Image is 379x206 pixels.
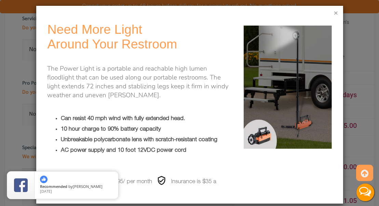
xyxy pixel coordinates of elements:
[61,123,233,134] li: 10 hour charge to 90% battery capacity
[61,113,233,123] li: Can resist 40 mph wind with fully extended head.
[61,144,233,155] li: AC power supply and 10 foot 12VDC power cord
[40,176,48,183] img: thumbs up icon
[61,134,233,144] li: Unbreakable polycarbonate lens with scratch-resistant coating
[40,189,52,194] span: [DATE]
[244,22,331,152] img: VIP-ProPower-1.png
[40,184,67,189] span: Recommended
[73,184,103,189] span: [PERSON_NAME]
[14,178,28,192] img: Review Rating
[47,64,233,100] p: The Power Light is a portable and reachable high lumen floodlight that can be used along our port...
[40,185,113,189] span: by
[157,175,168,186] img: insurance_charges_2.png
[334,10,338,17] button: ×
[47,22,233,51] div: Need More Light Around Your Restroom
[352,179,379,206] button: Live Chat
